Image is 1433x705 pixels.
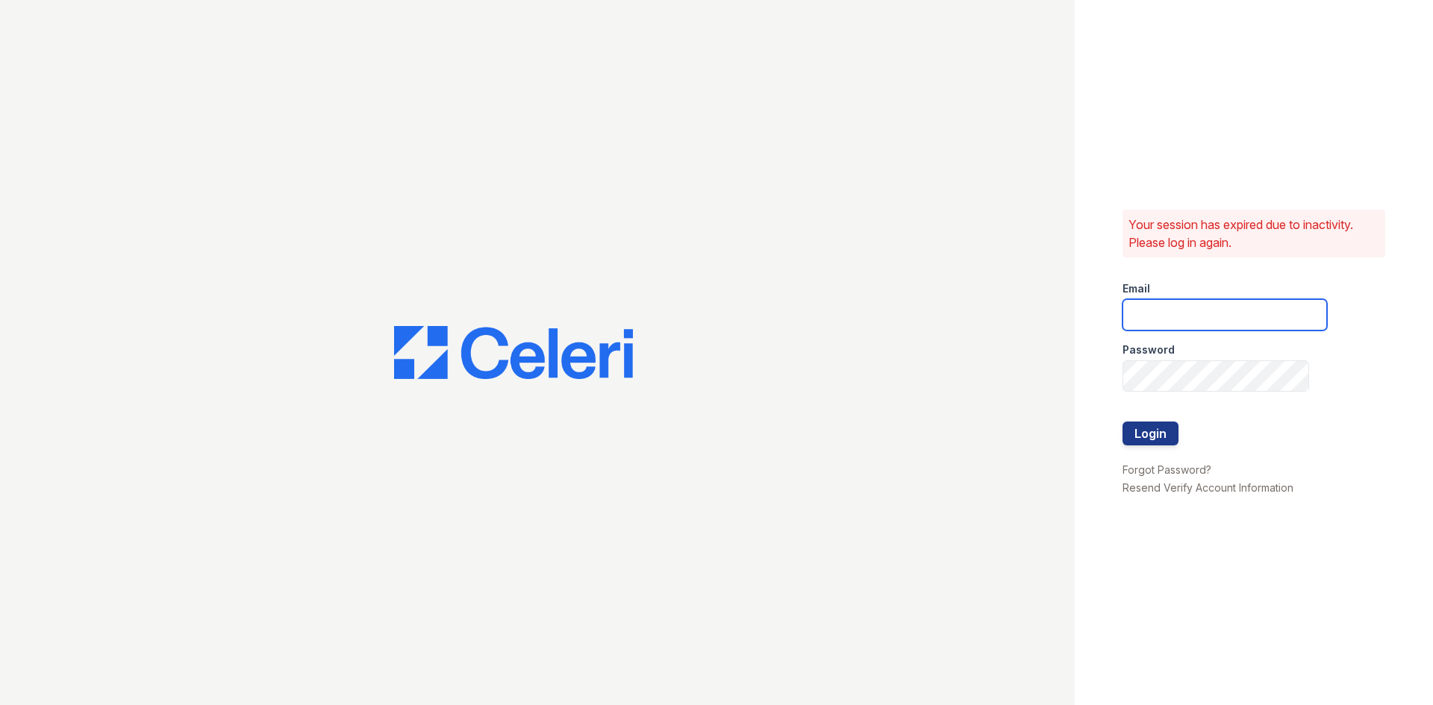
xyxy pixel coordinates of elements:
[1123,463,1211,476] a: Forgot Password?
[1123,342,1175,357] label: Password
[394,326,633,380] img: CE_Logo_Blue-a8612792a0a2168367f1c8372b55b34899dd931a85d93a1a3d3e32e68fde9ad4.png
[1128,216,1379,251] p: Your session has expired due to inactivity. Please log in again.
[1123,422,1178,445] button: Login
[1123,281,1150,296] label: Email
[1123,481,1293,494] a: Resend Verify Account Information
